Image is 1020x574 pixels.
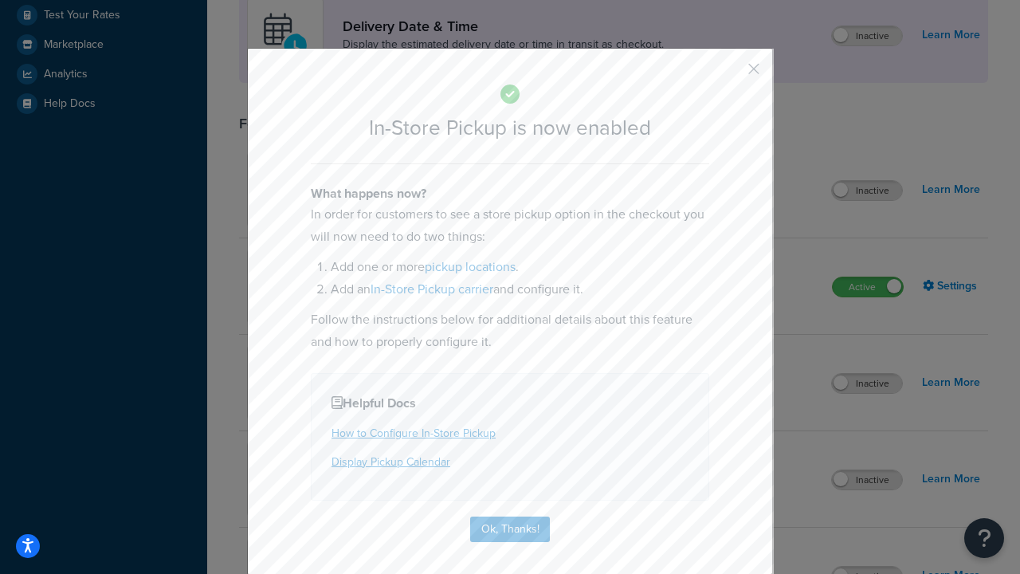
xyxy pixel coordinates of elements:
[331,394,688,413] h4: Helpful Docs
[470,517,550,542] button: Ok, Thanks!
[311,184,709,203] h4: What happens now?
[311,116,709,140] h2: In-Store Pickup is now enabled
[331,278,709,301] li: Add an and configure it.
[425,258,516,276] a: pickup locations
[311,203,709,248] p: In order for customers to see a store pickup option in the checkout you will now need to do two t...
[331,425,496,442] a: How to Configure In-Store Pickup
[331,454,450,470] a: Display Pickup Calendar
[371,280,493,298] a: In-Store Pickup carrier
[331,256,709,278] li: Add one or more .
[311,309,709,353] p: Follow the instructions below for additional details about this feature and how to properly confi...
